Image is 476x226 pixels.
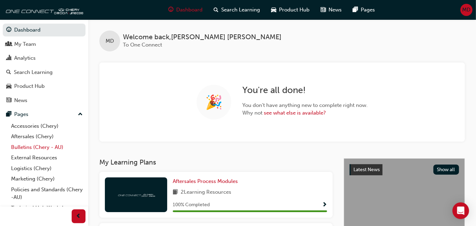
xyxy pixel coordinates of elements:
[361,6,375,14] span: Pages
[14,82,45,90] div: Product Hub
[99,158,333,166] h3: My Learning Plans
[8,163,86,174] a: Logistics (Chery)
[8,121,86,132] a: Accessories (Chery)
[3,38,86,51] a: My Team
[321,6,326,14] span: news-icon
[315,3,348,17] a: news-iconNews
[6,98,11,104] span: news-icon
[452,202,469,219] div: Open Intercom Messenger
[173,177,241,185] a: Aftersales Process Modules
[271,6,277,14] span: car-icon
[8,184,86,203] a: Policies and Standards (Chery -AU)
[208,3,266,17] a: search-iconSearch Learning
[350,164,459,175] a: Latest NewsShow all
[329,6,342,14] span: News
[460,4,473,16] button: MD
[322,202,327,208] span: Show Progress
[353,6,358,14] span: pages-icon
[3,80,86,93] a: Product Hub
[177,6,203,14] span: Dashboard
[3,108,86,121] button: Pages
[14,97,27,104] div: News
[205,98,223,106] span: 🎉
[266,3,315,17] a: car-iconProduct Hub
[173,201,210,209] span: 100 % Completed
[6,83,11,90] span: car-icon
[242,85,368,96] h2: You're all done!
[14,110,28,118] div: Pages
[279,6,310,14] span: Product Hub
[3,22,86,108] button: DashboardMy TeamAnalyticsSearch LearningProduct HubNews
[348,3,381,17] a: pages-iconPages
[3,3,83,17] img: oneconnect
[8,142,86,153] a: Bulletins (Chery - AU)
[169,6,174,14] span: guage-icon
[3,94,86,107] a: News
[433,165,459,175] button: Show all
[3,24,86,36] a: Dashboard
[3,66,86,79] a: Search Learning
[14,54,36,62] div: Analytics
[163,3,208,17] a: guage-iconDashboard
[173,178,238,184] span: Aftersales Process Modules
[78,110,83,119] span: up-icon
[6,41,11,48] span: people-icon
[6,69,11,76] span: search-icon
[6,111,11,118] span: pages-icon
[117,191,155,198] img: oneconnect
[8,152,86,163] a: External Resources
[106,37,114,45] span: MD
[14,68,53,76] div: Search Learning
[6,27,11,33] span: guage-icon
[353,167,380,173] span: Latest News
[173,188,178,197] span: book-icon
[123,33,281,41] span: Welcome back , [PERSON_NAME] [PERSON_NAME]
[322,201,327,209] button: Show Progress
[123,42,162,48] span: To One Connect
[264,110,326,116] a: see what else is available?
[8,131,86,142] a: Aftersales (Chery)
[76,212,81,221] span: prev-icon
[6,55,11,61] span: chart-icon
[462,6,471,14] span: MD
[181,188,231,197] span: 2 Learning Resources
[222,6,260,14] span: Search Learning
[14,40,36,48] div: My Team
[8,203,86,221] a: Technical Hub Workshop information
[242,101,368,109] span: You don't have anything new to complete right now.
[242,109,368,117] span: Why not
[214,6,219,14] span: search-icon
[8,174,86,184] a: Marketing (Chery)
[3,52,86,65] a: Analytics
